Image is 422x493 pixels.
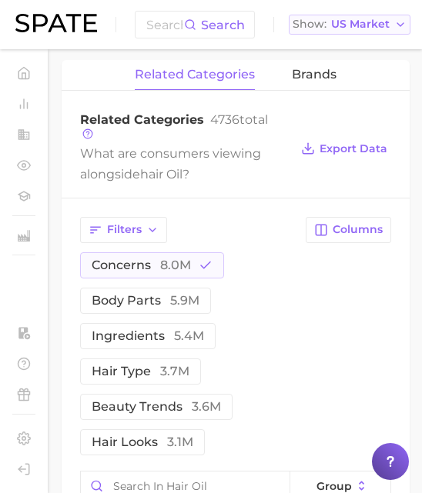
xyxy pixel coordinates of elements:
[145,12,184,38] input: Search here for a brand, industry, or ingredient
[201,18,245,32] span: Search
[167,435,193,449] span: 3.1m
[92,259,191,271] span: concerns
[320,142,387,155] span: Export Data
[15,14,97,32] img: SPATE
[289,15,410,35] button: ShowUS Market
[331,20,390,28] span: US Market
[316,480,352,492] span: group
[210,112,239,127] span: 4736
[80,143,290,185] div: What are consumers viewing alongside ?
[140,167,183,182] span: hair oil
[192,399,221,414] span: 3.6m
[297,138,391,159] button: Export Data
[92,365,189,378] span: hair type
[135,68,255,82] span: related categories
[12,458,35,481] a: Log out. Currently logged in with e-mail karina.almeda@itcosmetics.com.
[92,401,221,413] span: beauty trends
[92,436,193,448] span: hair looks
[80,217,167,243] button: Filters
[306,217,391,243] button: Columns
[160,364,189,378] span: 3.7m
[92,295,199,307] span: body parts
[210,112,268,127] span: total
[160,258,191,272] span: 8.0m
[80,112,204,127] span: Related Categories
[292,68,337,82] span: brands
[333,223,383,236] span: Columns
[107,223,142,236] span: Filters
[174,328,204,343] span: 5.4m
[170,293,199,308] span: 5.9m
[92,330,204,342] span: ingredients
[293,20,327,28] span: Show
